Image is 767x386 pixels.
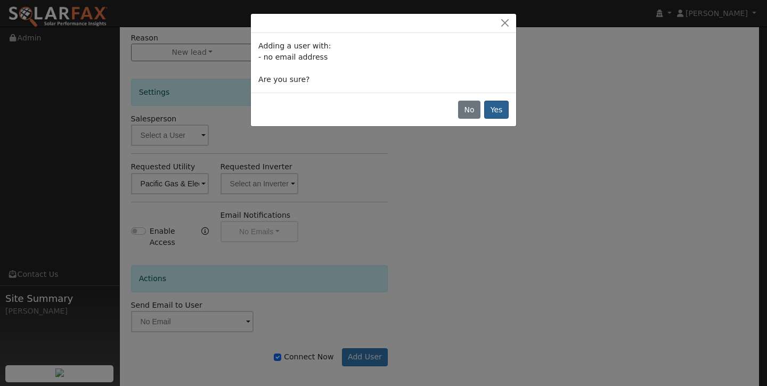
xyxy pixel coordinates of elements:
[484,101,509,119] button: Yes
[458,101,480,119] button: No
[258,53,328,61] span: - no email address
[258,75,309,84] span: Are you sure?
[258,42,331,50] span: Adding a user with:
[497,18,512,29] button: Close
